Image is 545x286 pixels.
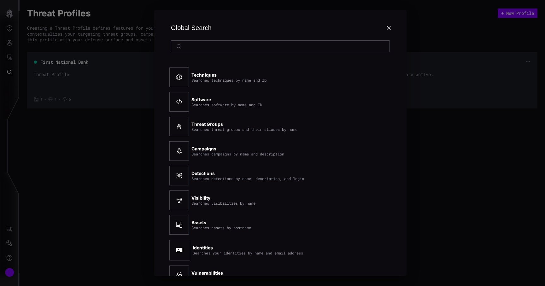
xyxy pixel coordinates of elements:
[191,97,211,102] strong: Software
[191,127,297,131] div: Searches threat groups and their aliases by name
[191,201,255,205] div: Searches visibilities by name
[191,195,210,201] strong: Visibility
[191,152,284,156] div: Searches campaigns by name and description
[191,220,206,225] strong: Assets
[169,23,212,33] div: Global Search
[191,225,251,230] div: Searches assets by hostname
[191,102,262,107] div: Searches software by name and ID
[191,78,267,82] div: Searches techniques by name and ID
[191,146,216,151] strong: Campaigns
[191,121,223,127] strong: Threat Groups
[191,176,304,181] div: Searches detections by name, description, and logic
[193,245,213,250] strong: Identities
[191,270,223,276] strong: Vulnerabilities
[191,171,215,176] strong: Detections
[191,72,217,78] strong: Techniques
[193,251,303,255] div: Searches your identities by name and email address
